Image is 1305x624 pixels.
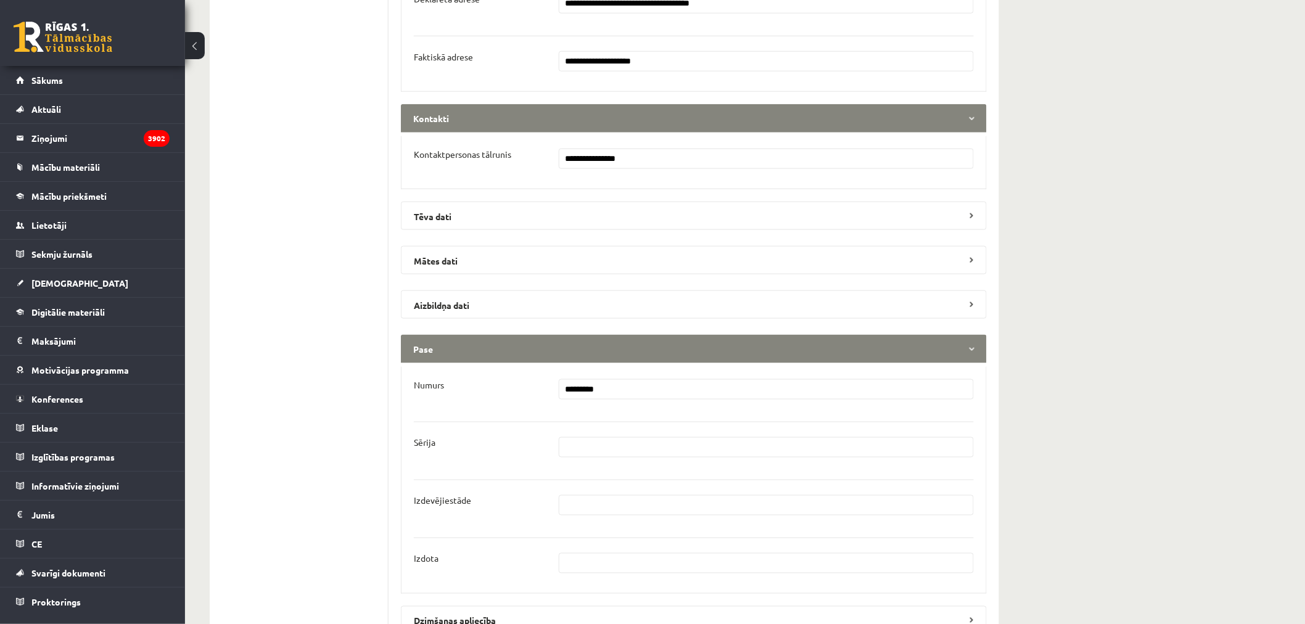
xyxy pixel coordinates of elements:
[16,240,170,268] a: Sekmju žurnāls
[414,495,471,506] p: Izdevējiestāde
[16,443,170,471] a: Izglītības programas
[16,385,170,413] a: Konferences
[16,559,170,587] a: Svarīgi dokumenti
[16,269,170,297] a: [DEMOGRAPHIC_DATA]
[31,277,128,289] span: [DEMOGRAPHIC_DATA]
[31,538,42,549] span: CE
[31,451,115,462] span: Izglītības programas
[414,149,511,160] p: Kontaktpersonas tālrunis
[31,422,58,433] span: Eklase
[31,364,129,376] span: Motivācijas programma
[31,509,55,520] span: Jumis
[16,211,170,239] a: Lietotāji
[31,567,105,578] span: Svarīgi dokumenti
[401,335,987,363] legend: Pase
[16,66,170,94] a: Sākums
[31,104,61,115] span: Aktuāli
[31,480,119,491] span: Informatīvie ziņojumi
[31,124,170,152] legend: Ziņojumi
[31,248,93,260] span: Sekmju žurnāls
[16,588,170,616] a: Proktorings
[14,22,112,52] a: Rīgas 1. Tālmācības vidusskola
[414,553,438,564] p: Izdota
[16,298,170,326] a: Digitālie materiāli
[31,327,170,355] legend: Maksājumi
[414,379,444,390] p: Numurs
[31,191,107,202] span: Mācību priekšmeti
[31,162,100,173] span: Mācību materiāli
[401,290,987,319] legend: Aizbildņa dati
[31,75,63,86] span: Sākums
[401,104,987,133] legend: Kontakti
[16,414,170,442] a: Eklase
[414,51,473,62] p: Faktiskā adrese
[16,124,170,152] a: Ziņojumi3902
[16,501,170,529] a: Jumis
[401,202,987,230] legend: Tēva dati
[16,530,170,558] a: CE
[401,246,987,274] legend: Mātes dati
[16,182,170,210] a: Mācību priekšmeti
[16,356,170,384] a: Motivācijas programma
[144,130,170,147] i: 3902
[414,437,435,448] p: Sērija
[31,306,105,318] span: Digitālie materiāli
[16,153,170,181] a: Mācību materiāli
[16,472,170,500] a: Informatīvie ziņojumi
[16,95,170,123] a: Aktuāli
[31,393,83,404] span: Konferences
[31,220,67,231] span: Lietotāji
[16,327,170,355] a: Maksājumi
[31,596,81,607] span: Proktorings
